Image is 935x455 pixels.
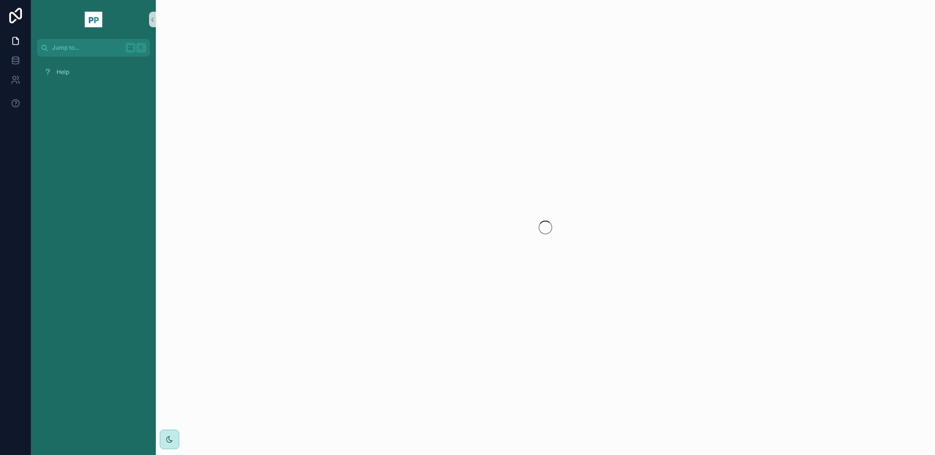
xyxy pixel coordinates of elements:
span: K [137,44,145,52]
a: Help [37,63,150,81]
span: Help [56,68,69,76]
button: Jump to...K [37,39,150,57]
div: scrollable content [31,57,156,94]
img: App logo [85,12,103,27]
span: Jump to... [52,44,122,52]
